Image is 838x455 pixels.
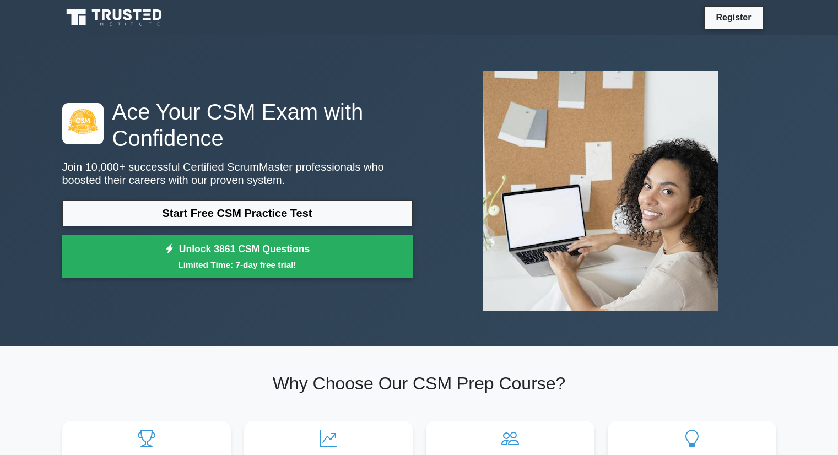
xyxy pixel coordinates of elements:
h1: Ace Your CSM Exam with Confidence [62,99,413,151]
small: Limited Time: 7-day free trial! [76,258,399,271]
a: Unlock 3861 CSM QuestionsLimited Time: 7-day free trial! [62,235,413,279]
h2: Why Choose Our CSM Prep Course? [62,373,776,394]
a: Register [709,10,758,24]
p: Join 10,000+ successful Certified ScrumMaster professionals who boosted their careers with our pr... [62,160,413,187]
a: Start Free CSM Practice Test [62,200,413,226]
